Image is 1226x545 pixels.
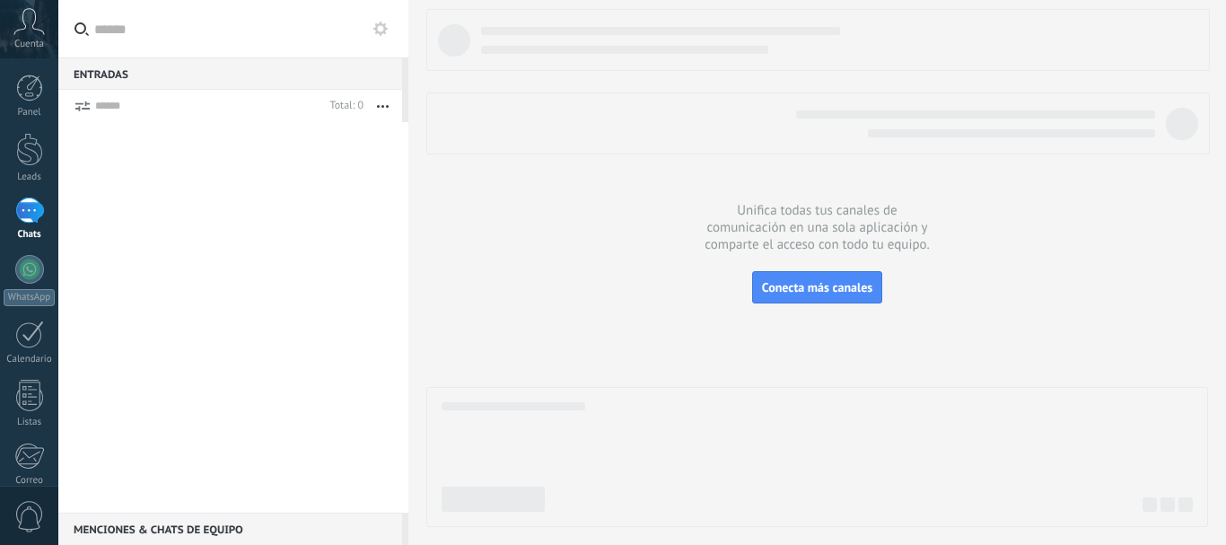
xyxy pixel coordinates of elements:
[58,513,402,545] div: Menciones & Chats de equipo
[4,171,56,183] div: Leads
[4,289,55,306] div: WhatsApp
[14,39,44,50] span: Cuenta
[4,229,56,241] div: Chats
[58,57,402,90] div: Entradas
[4,354,56,365] div: Calendario
[4,417,56,428] div: Listas
[4,475,56,487] div: Correo
[323,97,363,115] div: Total: 0
[752,271,882,303] button: Conecta más canales
[4,107,56,119] div: Panel
[762,279,872,295] span: Conecta más canales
